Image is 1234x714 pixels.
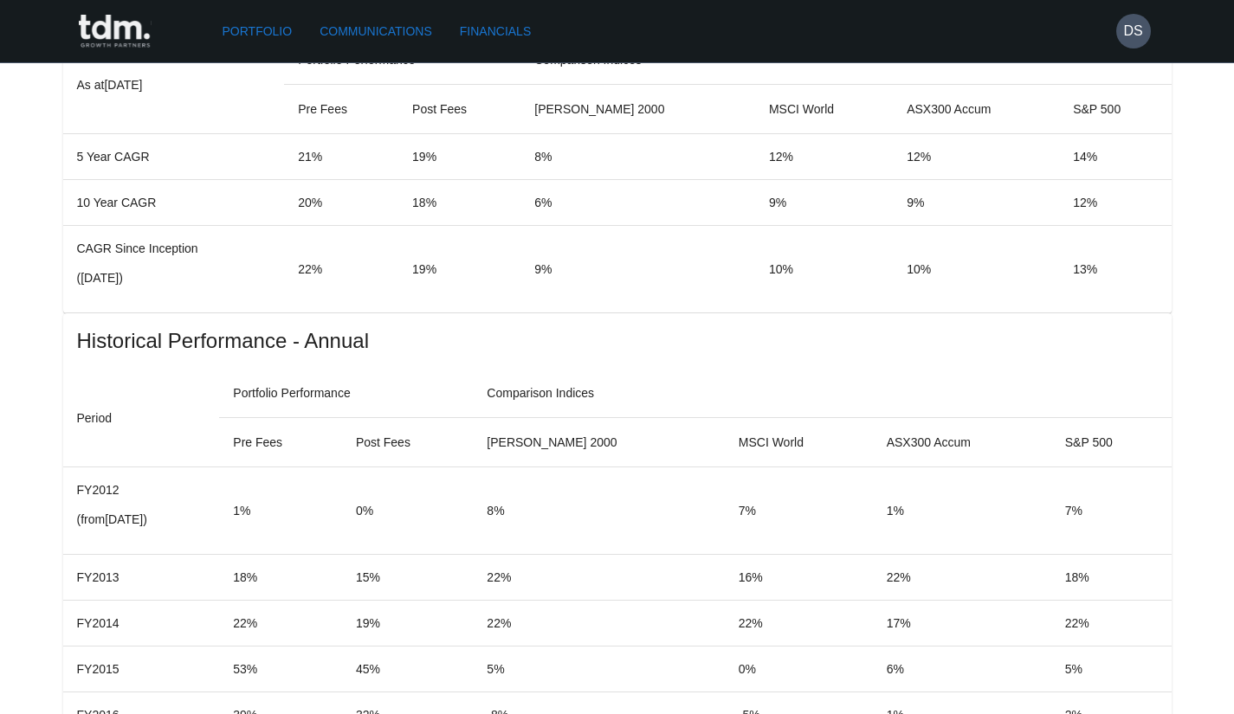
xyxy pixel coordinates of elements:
p: (from [DATE] ) [77,511,206,528]
td: 20% [284,180,398,226]
a: Portfolio [216,16,300,48]
th: ASX300 Accum [893,85,1059,134]
th: [PERSON_NAME] 2000 [473,418,724,467]
td: 18% [398,180,520,226]
td: FY2015 [63,646,220,692]
td: 17% [873,601,1051,646]
td: 5 Year CAGR [63,134,285,180]
th: ASX300 Accum [873,418,1051,467]
td: 22% [873,555,1051,601]
td: 18% [1051,555,1172,601]
th: [PERSON_NAME] 2000 [520,85,755,134]
td: 22% [473,555,724,601]
td: 21% [284,134,398,180]
td: 7% [1051,467,1172,555]
th: S&P 500 [1059,85,1171,134]
td: 45% [342,646,473,692]
th: Post Fees [342,418,473,467]
td: FY2014 [63,601,220,646]
td: 22% [1051,601,1172,646]
td: 19% [398,226,520,313]
th: MSCI World [725,418,873,467]
th: Period [63,369,220,467]
th: Post Fees [398,85,520,134]
td: 1% [873,467,1051,555]
td: FY2013 [63,555,220,601]
td: 6% [520,180,755,226]
th: Comparison Indices [473,369,1171,418]
td: 10% [893,226,1059,313]
span: Historical Performance - Annual [77,327,1158,355]
a: Financials [453,16,538,48]
th: Pre Fees [284,85,398,134]
td: 53% [219,646,342,692]
th: Pre Fees [219,418,342,467]
td: 16% [725,555,873,601]
td: 5% [473,646,724,692]
td: 7% [725,467,873,555]
td: 10% [755,226,893,313]
td: 5% [1051,646,1172,692]
th: MSCI World [755,85,893,134]
p: As at [DATE] [77,74,271,95]
td: 9% [893,180,1059,226]
td: 22% [219,601,342,646]
td: 22% [725,601,873,646]
td: 22% [284,226,398,313]
td: 9% [520,226,755,313]
td: 8% [473,467,724,555]
td: 18% [219,555,342,601]
td: FY2012 [63,467,220,555]
td: 1% [219,467,342,555]
td: 9% [755,180,893,226]
a: Communications [313,16,439,48]
th: S&P 500 [1051,418,1172,467]
td: 22% [473,601,724,646]
td: 12% [755,134,893,180]
td: 0% [342,467,473,555]
td: 19% [342,601,473,646]
p: ( [DATE] ) [77,269,271,286]
td: 13% [1059,226,1171,313]
th: Portfolio Performance [219,369,473,418]
td: 12% [893,134,1059,180]
td: 12% [1059,180,1171,226]
td: 15% [342,555,473,601]
td: 8% [520,134,755,180]
button: DS [1116,14,1151,48]
td: 14% [1059,134,1171,180]
td: 10 Year CAGR [63,180,285,226]
h6: DS [1123,21,1142,42]
td: CAGR Since Inception [63,226,285,313]
td: 0% [725,646,873,692]
td: 19% [398,134,520,180]
td: 6% [873,646,1051,692]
